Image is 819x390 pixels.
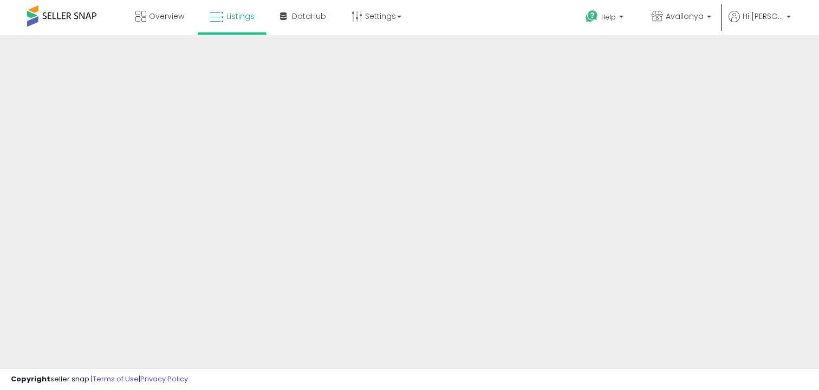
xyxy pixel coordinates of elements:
span: DataHub [292,11,326,22]
a: Terms of Use [93,374,139,384]
span: Avallonya [666,11,704,22]
i: Get Help [585,10,599,23]
span: Hi [PERSON_NAME] [743,11,783,22]
span: Help [601,12,616,22]
span: Listings [226,11,255,22]
strong: Copyright [11,374,50,384]
a: Privacy Policy [140,374,188,384]
span: Overview [149,11,184,22]
div: seller snap | | [11,374,188,385]
a: Help [577,2,634,35]
a: Hi [PERSON_NAME] [729,11,791,35]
